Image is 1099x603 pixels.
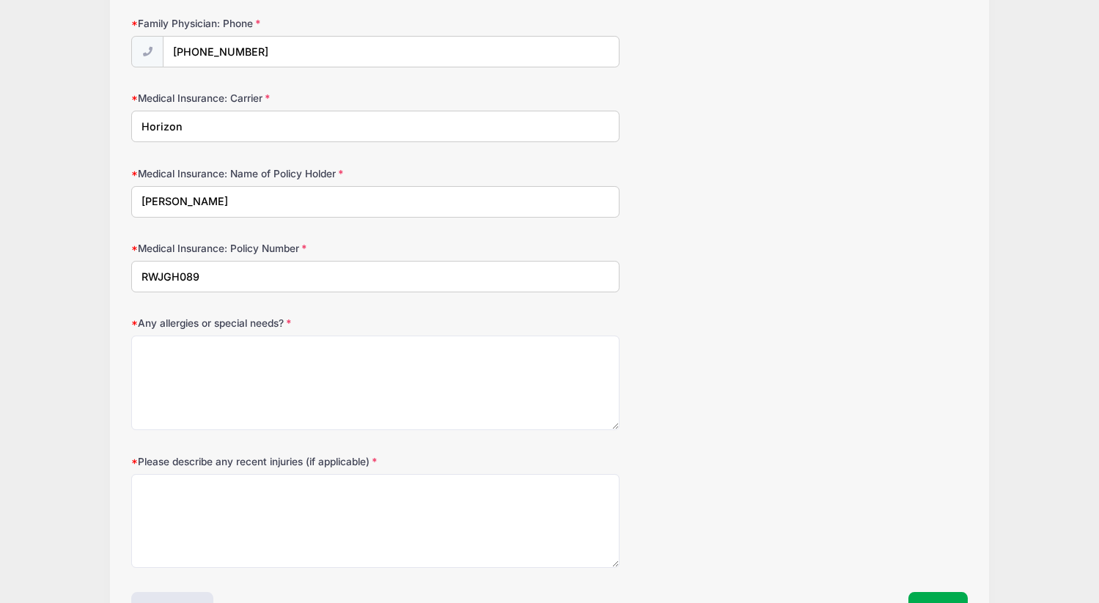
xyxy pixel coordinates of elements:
label: Medical Insurance: Policy Number [131,241,410,256]
label: Medical Insurance: Carrier [131,91,410,106]
label: Any allergies or special needs? [131,316,410,330]
input: (xxx) xxx-xxxx [163,36,619,67]
label: Please describe any recent injuries (if applicable) [131,454,410,469]
label: Family Physician: Phone [131,16,410,31]
label: Medical Insurance: Name of Policy Holder [131,166,410,181]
